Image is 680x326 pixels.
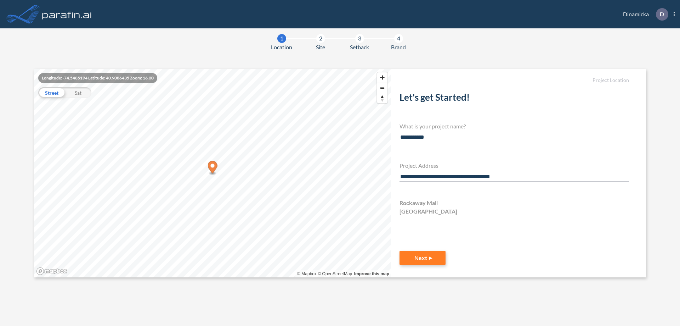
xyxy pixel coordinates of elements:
span: Site [316,43,325,51]
canvas: Map [34,69,391,277]
div: Longitude: -74.5485194 Latitude: 40.9086435 Zoom: 16.00 [38,73,157,83]
div: 4 [394,34,403,43]
div: Map marker [208,161,217,176]
div: Dinamicka [612,8,675,21]
div: 2 [316,34,325,43]
button: Reset bearing to north [377,93,387,103]
a: Mapbox [297,271,317,276]
h5: Project Location [399,77,629,83]
div: Street [38,87,65,98]
span: [GEOGRAPHIC_DATA] [399,207,457,216]
h2: Let's get Started! [399,92,629,106]
span: Setback [350,43,369,51]
a: Mapbox homepage [36,267,67,275]
img: logo [41,7,93,21]
span: Rockaway Mall [399,199,438,207]
span: Brand [391,43,406,51]
a: OpenStreetMap [318,271,352,276]
p: D [660,11,664,17]
button: Zoom out [377,83,387,93]
div: 3 [355,34,364,43]
h4: Project Address [399,162,629,169]
button: Next [399,251,446,265]
div: Sat [65,87,91,98]
span: Location [271,43,292,51]
h4: What is your project name? [399,123,629,129]
button: Zoom in [377,72,387,83]
div: 1 [277,34,286,43]
a: Improve this map [354,271,389,276]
